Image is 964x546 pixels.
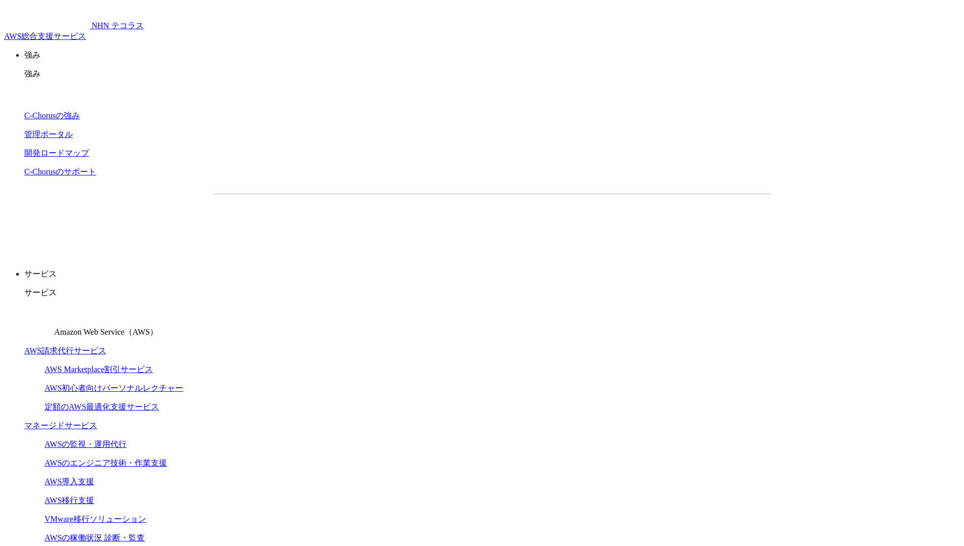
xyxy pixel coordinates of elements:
[24,50,960,61] p: 強み
[45,533,145,542] a: AWSの稼働状況 診断・監査
[24,167,96,176] a: C-Chorusのサポート
[497,210,660,236] a: まずは相談する
[324,210,487,236] a: 資料を請求する
[24,130,73,139] a: 管理ポータル
[24,421,97,430] a: マネージドサービス
[24,306,53,335] img: Amazon Web Service（AWS）
[24,69,960,79] p: 強み
[24,269,960,280] p: サービス
[54,328,158,336] span: Amazon Web Service（AWS）
[45,496,94,505] a: AWS移行支援
[24,111,80,120] a: C-Chorusの強み
[4,21,144,40] a: AWS総合支援サービス C-Chorus NHN テコラスAWS総合支援サービス
[45,440,127,448] a: AWSの監視・運用代行
[45,402,159,411] a: 定額のAWS最適化支援サービス
[45,365,153,374] a: AWS Marketplace割引サービス
[24,288,960,298] p: サービス
[24,346,106,355] a: AWS請求代行サービス
[45,384,183,392] a: AWS初心者向けパーソナルレクチャー
[24,149,89,157] a: 開発ロードマップ
[4,4,90,28] img: AWS総合支援サービス C-Chorus
[45,459,167,467] a: AWSのエンジニア技術・作業支援
[45,477,94,486] a: AWS導入支援
[45,515,146,523] a: VMware移行ソリューション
